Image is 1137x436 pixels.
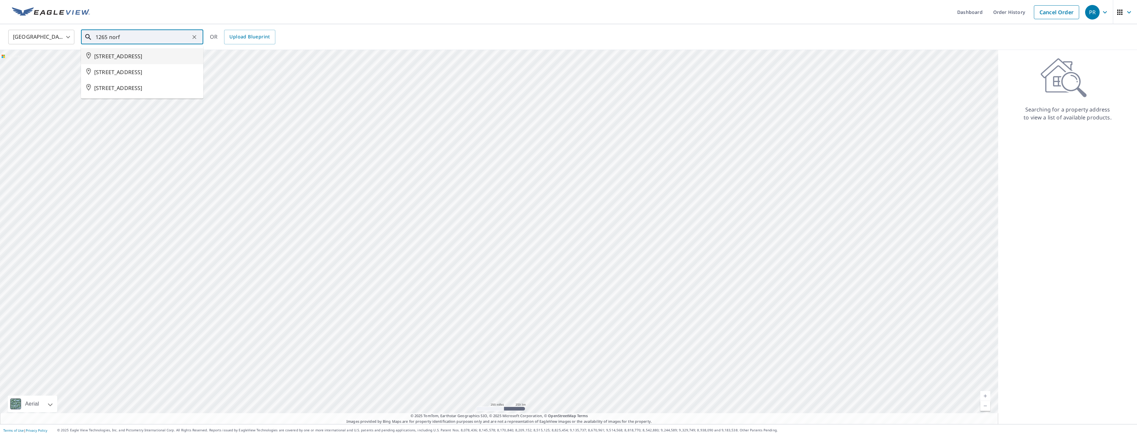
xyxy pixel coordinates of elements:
[12,7,90,17] img: EV Logo
[23,396,41,412] div: Aerial
[94,52,198,60] span: [STREET_ADDRESS]
[8,396,57,412] div: Aerial
[980,391,990,401] a: Current Level 5, Zoom In
[57,428,1134,433] p: © 2025 Eagle View Technologies, Inc. and Pictometry International Corp. All Rights Reserved. Repo...
[1023,106,1112,121] p: Searching for a property address to view a list of available products.
[3,428,24,433] a: Terms of Use
[1034,5,1079,19] a: Cancel Order
[94,68,198,76] span: [STREET_ADDRESS]
[26,428,47,433] a: Privacy Policy
[210,30,275,44] div: OR
[3,428,47,432] p: |
[980,401,990,411] a: Current Level 5, Zoom Out
[1085,5,1100,20] div: PR
[94,84,198,92] span: [STREET_ADDRESS]
[411,413,588,419] span: © 2025 TomTom, Earthstar Geographics SIO, © 2025 Microsoft Corporation, ©
[229,33,270,41] span: Upload Blueprint
[548,413,576,418] a: OpenStreetMap
[190,32,199,42] button: Clear
[96,28,190,46] input: Search by address or latitude-longitude
[577,413,588,418] a: Terms
[8,28,74,46] div: [GEOGRAPHIC_DATA]
[224,30,275,44] a: Upload Blueprint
